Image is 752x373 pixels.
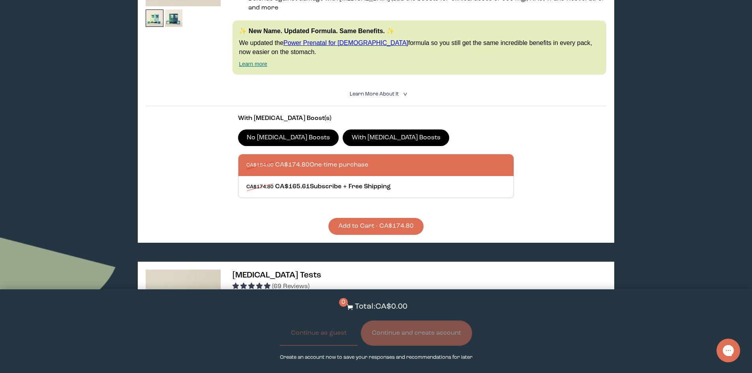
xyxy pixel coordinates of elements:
[239,28,394,34] strong: ✨ New Name. Updated Formula. Same Benefits. ✨
[350,92,399,97] span: Learn More About it
[238,129,339,146] label: No [MEDICAL_DATA] Boosts
[233,271,321,279] span: [MEDICAL_DATA] Tests
[280,321,358,346] button: Continue as guest
[239,39,600,56] p: We updated the formula so you still get the same incredible benefits in every pack, now easier on...
[401,92,408,96] i: <
[343,129,449,146] label: With [MEDICAL_DATA] Boosts
[272,283,309,290] span: (69 Reviews)
[239,61,267,67] a: Learn more
[350,90,403,98] summary: Learn More About it <
[238,114,514,123] p: With [MEDICAL_DATA] Boost(s)
[280,354,473,361] p: Create an account now to save your responses and recommendations for later
[361,321,472,346] button: Continue and create account
[355,301,407,313] p: Total: CA$0.00
[713,336,744,365] iframe: Gorgias live chat messenger
[328,218,424,235] button: Add to Cart - CA$174.80
[165,9,183,27] img: thumbnail image
[146,270,221,345] img: thumbnail image
[283,39,408,46] a: Power Prenatal for [DEMOGRAPHIC_DATA]
[146,9,163,27] img: thumbnail image
[339,298,348,307] span: 0
[233,283,272,290] span: 4.96 stars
